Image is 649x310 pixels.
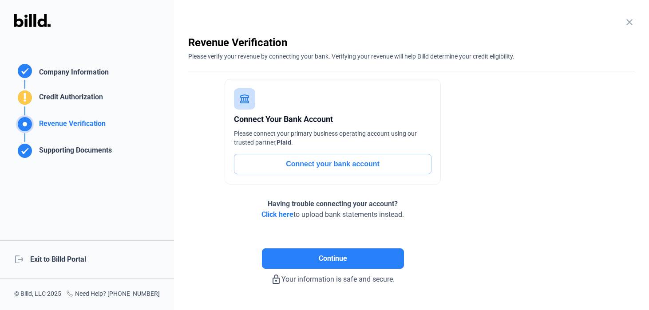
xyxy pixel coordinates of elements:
[188,35,635,50] div: Revenue Verification
[14,14,51,27] img: Billd Logo
[36,118,106,133] div: Revenue Verification
[14,254,23,263] mat-icon: logout
[188,269,477,285] div: Your information is safe and secure.
[271,274,281,285] mat-icon: lock_outline
[319,253,347,264] span: Continue
[624,17,635,27] mat-icon: close
[234,154,431,174] button: Connect your bank account
[188,50,635,61] div: Please verify your revenue by connecting your bank. Verifying your revenue will help Billd determ...
[261,199,404,220] div: to upload bank statements instead.
[36,145,112,160] div: Supporting Documents
[262,248,404,269] button: Continue
[36,92,103,106] div: Credit Authorization
[268,200,398,208] span: Having trouble connecting your account?
[14,289,61,299] div: © Billd, LLC 2025
[36,67,109,80] div: Company Information
[261,210,293,219] span: Click here
[234,113,431,126] div: Connect Your Bank Account
[66,289,160,299] div: Need Help? [PHONE_NUMBER]
[277,139,291,146] span: Plaid
[234,129,431,147] div: Please connect your primary business operating account using our trusted partner, .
